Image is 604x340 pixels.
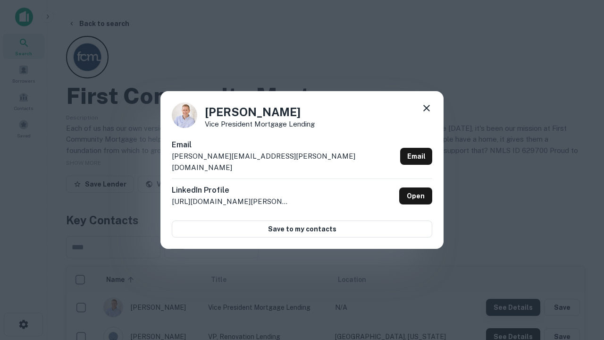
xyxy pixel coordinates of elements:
h6: LinkedIn Profile [172,185,290,196]
button: Save to my contacts [172,221,432,238]
img: 1520878720083 [172,102,197,128]
a: Open [399,187,432,204]
iframe: Chat Widget [557,234,604,280]
p: [PERSON_NAME][EMAIL_ADDRESS][PERSON_NAME][DOMAIN_NAME] [172,151,396,173]
a: Email [400,148,432,165]
h4: [PERSON_NAME] [205,103,315,120]
p: [URL][DOMAIN_NAME][PERSON_NAME] [172,196,290,207]
h6: Email [172,139,396,151]
p: Vice President Mortgage Lending [205,120,315,127]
